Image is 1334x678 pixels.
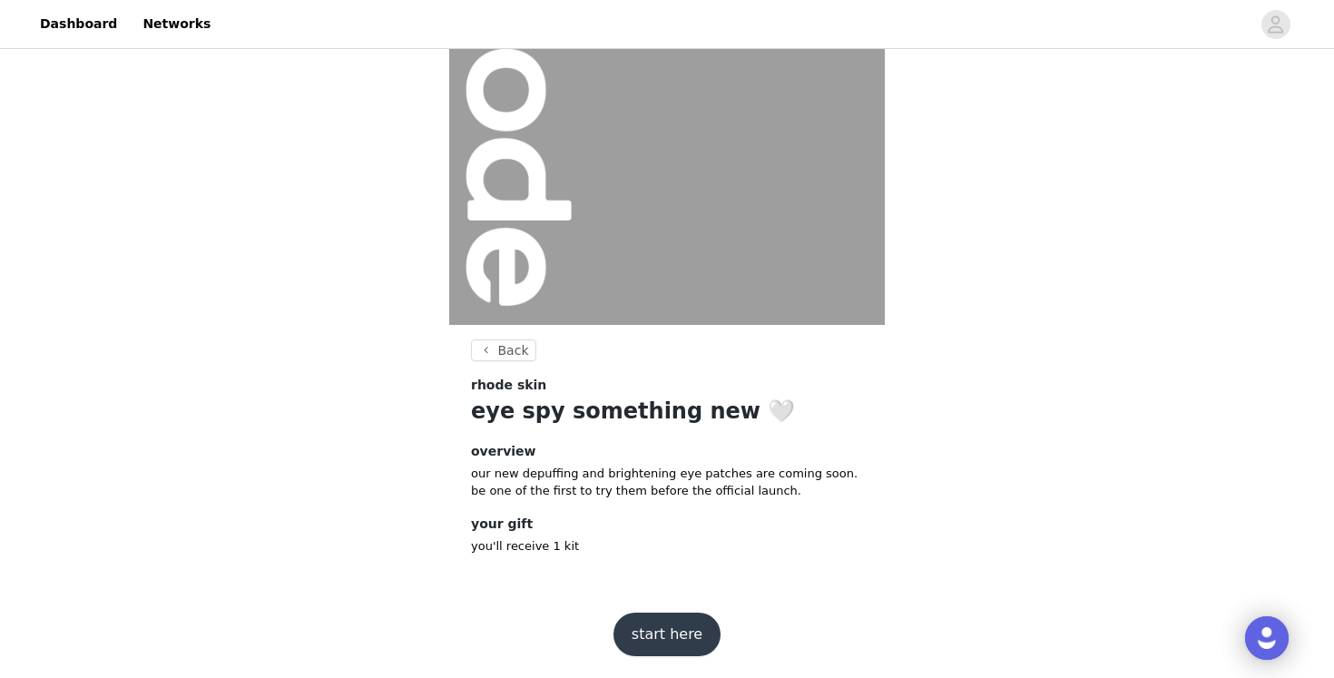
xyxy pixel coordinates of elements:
h1: eye spy something new 🤍 [471,395,863,427]
div: Open Intercom Messenger [1245,616,1289,660]
a: Networks [132,4,221,44]
a: Dashboard [29,4,128,44]
span: rhode skin [471,376,546,395]
button: start here [613,613,721,656]
button: Back [471,339,536,361]
div: avatar [1267,10,1284,39]
h4: overview [471,442,863,461]
h4: your gift [471,515,863,534]
p: you'll receive 1 kit [471,537,863,555]
p: our new depuffing and brightening eye patches are coming soon. be one of the first to try them be... [471,465,863,500]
